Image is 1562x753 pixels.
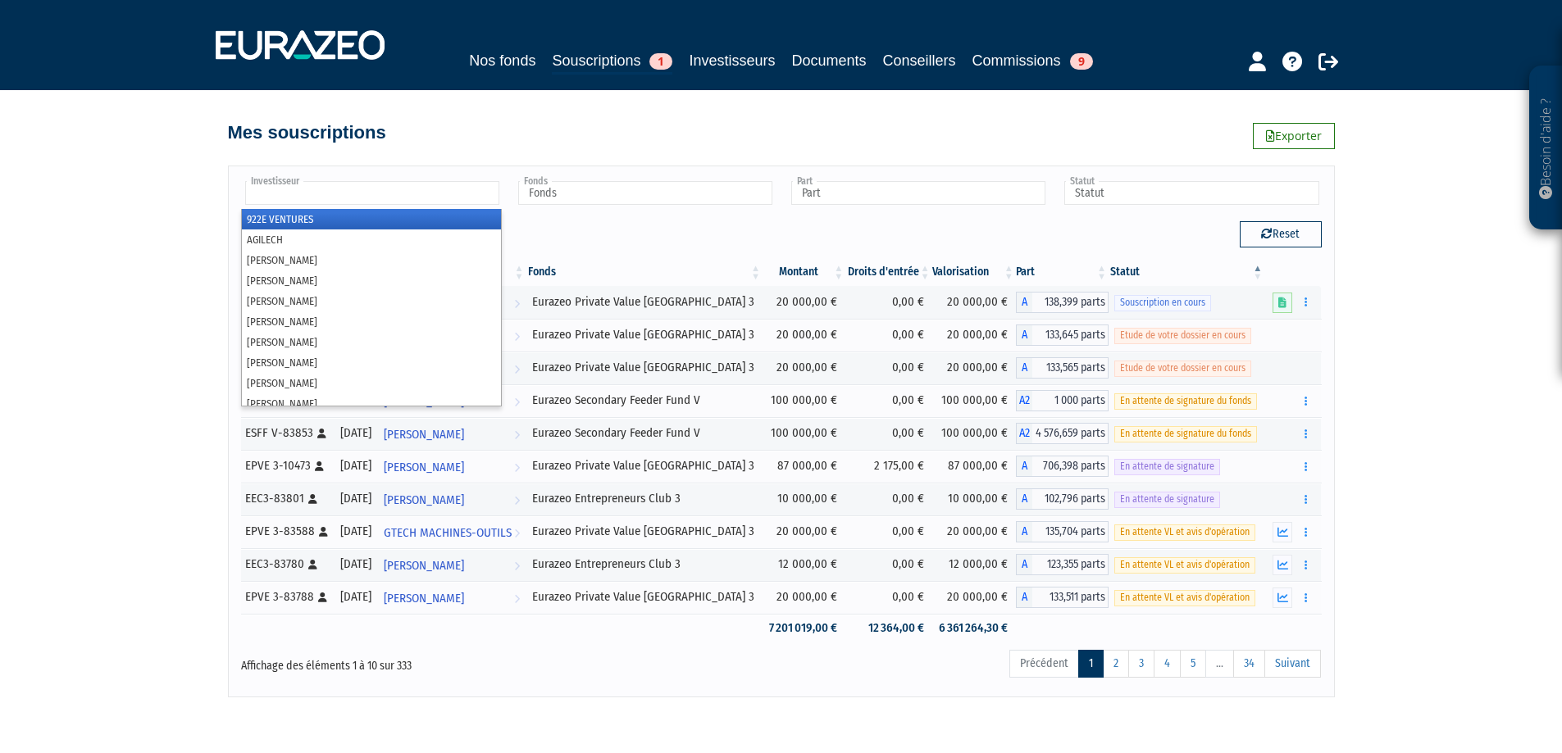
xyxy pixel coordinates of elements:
div: [DATE] [340,523,372,540]
a: 5 [1180,650,1206,678]
div: Eurazeo Private Value [GEOGRAPHIC_DATA] 3 [532,588,757,606]
div: Eurazeo Private Value [GEOGRAPHIC_DATA] 3 [532,326,757,343]
td: 20 000,00 € [932,319,1016,352]
td: 87 000,00 € [932,450,1016,483]
div: [DATE] [340,490,372,507]
td: 20 000,00 € [763,319,845,352]
li: [PERSON_NAME] [242,393,501,414]
img: 1732889491-logotype_eurazeo_blanc_rvb.png [216,30,385,60]
div: Eurazeo Private Value [GEOGRAPHIC_DATA] 3 [532,523,757,540]
span: En attente VL et avis d'opération [1114,557,1255,573]
span: 1 000 parts [1032,390,1109,411]
span: Souscription en cours [1114,295,1211,311]
th: Valorisation: activer pour trier la colonne par ordre croissant [932,258,1016,286]
td: 100 000,00 € [763,417,845,450]
div: Affichage des éléments 1 à 10 sur 333 [241,648,677,674]
td: 0,00 € [845,286,931,319]
a: 2 [1103,650,1129,678]
i: Voir l'investisseur [514,518,520,548]
a: [PERSON_NAME] [377,417,526,450]
span: En attente VL et avis d'opération [1114,524,1255,540]
td: 10 000,00 € [932,483,1016,515]
span: 102,796 parts [1032,488,1109,510]
li: [PERSON_NAME] [242,332,501,352]
li: AGILECH [242,229,501,250]
span: A [1016,587,1032,608]
div: EPVE 3-10473 [245,457,329,474]
span: 138,399 parts [1032,292,1109,313]
a: 1 [1078,650,1104,678]
span: En attente de signature du fonds [1114,393,1257,409]
span: Etude de votre dossier en cours [1114,328,1251,343]
a: [PERSON_NAME] [377,483,526,515]
div: A - Eurazeo Private Value Europe 3 [1016,292,1109,313]
a: Exporter [1253,123,1335,149]
div: A - Eurazeo Private Value Europe 3 [1016,357,1109,379]
i: Voir l'investisseur [514,321,520,352]
span: [PERSON_NAME] [384,551,464,581]
span: [PERSON_NAME] [384,583,464,614]
i: Voir l'investisseur [514,452,520,483]
td: 12 000,00 € [763,548,845,581]
div: Eurazeo Private Value [GEOGRAPHIC_DATA] 3 [532,359,757,376]
td: 20 000,00 € [763,286,845,319]
i: [Français] Personne physique [308,560,317,569]
div: Eurazeo Entrepreneurs Club 3 [532,556,757,573]
span: [PERSON_NAME] [384,485,464,515]
td: 10 000,00 € [763,483,845,515]
li: 922E VENTURES [242,209,501,229]
a: Souscriptions1 [552,49,672,75]
i: Voir l'investisseur [514,551,520,581]
td: 0,00 € [845,384,931,417]
span: A [1016,456,1032,477]
td: 20 000,00 € [763,352,845,384]
td: 0,00 € [845,515,931,548]
div: EEC3-83780 [245,556,329,573]
td: 20 000,00 € [932,352,1016,384]
span: 1 [649,53,672,70]
td: 0,00 € [845,319,931,352]
td: 0,00 € [845,483,931,515]
td: 7 201 019,00 € [763,614,845,642]
p: Besoin d'aide ? [1537,75,1555,222]
i: Voir l'investisseur [514,387,520,417]
div: Eurazeo Private Value [GEOGRAPHIC_DATA] 3 [532,457,757,474]
span: [PERSON_NAME] [384,420,464,450]
div: EEC3-83801 [245,490,329,507]
a: [PERSON_NAME] [377,548,526,581]
a: [PERSON_NAME] [377,581,526,614]
div: EPVE 3-83588 [245,523,329,540]
span: A [1016,521,1032,542]
th: Part: activer pour trier la colonne par ordre croissant [1016,258,1109,286]
div: A2 - Eurazeo Secondary Feeder Fund V [1016,390,1109,411]
td: 20 000,00 € [932,515,1016,548]
li: [PERSON_NAME] [242,270,501,291]
span: En attente de signature du fonds [1114,426,1257,442]
td: 100 000,00 € [932,384,1016,417]
div: Eurazeo Private Value [GEOGRAPHIC_DATA] 3 [532,293,757,311]
div: [DATE] [340,424,372,442]
td: 6 361 264,30 € [932,614,1016,642]
td: 12 364,00 € [845,614,931,642]
li: [PERSON_NAME] [242,352,501,373]
i: Voir l'investisseur [514,354,520,384]
li: [PERSON_NAME] [242,373,501,393]
div: Eurazeo Entrepreneurs Club 3 [532,490,757,507]
th: Statut : activer pour trier la colonne par ordre d&eacute;croissant [1109,258,1264,286]
h4: Mes souscriptions [228,123,386,143]
td: 12 000,00 € [932,548,1016,581]
span: 133,511 parts [1032,587,1109,608]
i: [Français] Personne physique [318,592,327,602]
a: 4 [1154,650,1181,678]
td: 20 000,00 € [932,581,1016,614]
div: [DATE] [340,556,372,573]
span: A [1016,292,1032,313]
a: Investisseurs [689,49,775,72]
div: A - Eurazeo Private Value Europe 3 [1016,456,1109,477]
span: GTECH MACHINES-OUTILS [384,518,512,548]
li: [PERSON_NAME] [242,250,501,270]
th: Fonds: activer pour trier la colonne par ordre croissant [526,258,763,286]
td: 0,00 € [845,417,931,450]
div: [DATE] [340,588,372,606]
div: EPVE 3-83788 [245,588,329,606]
